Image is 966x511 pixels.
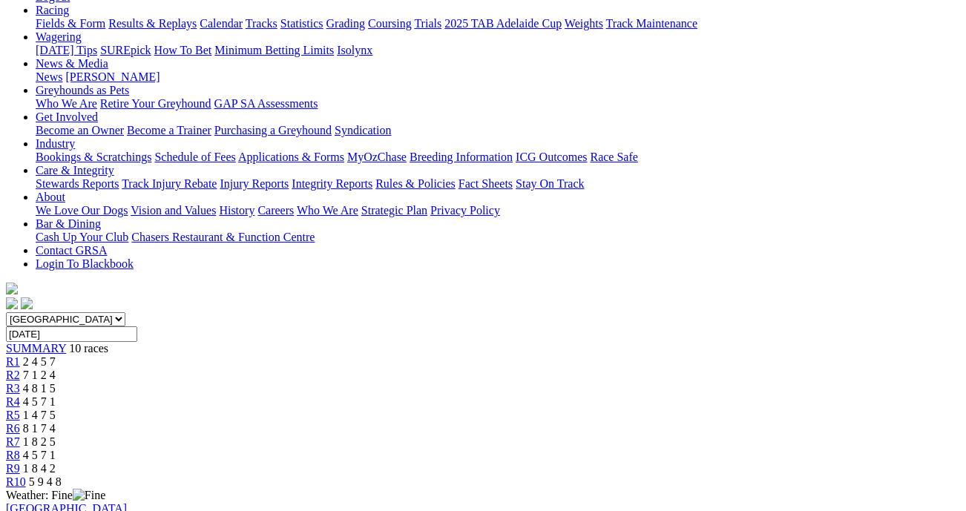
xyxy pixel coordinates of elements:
span: 4 5 7 1 [23,449,56,461]
a: How To Bet [154,44,212,56]
span: 4 5 7 1 [23,395,56,408]
a: R6 [6,422,20,435]
span: 8 1 7 4 [23,422,56,435]
a: Careers [257,204,294,217]
a: About [36,191,65,203]
a: R2 [6,369,20,381]
a: Breeding Information [410,151,513,163]
div: Bar & Dining [36,231,960,244]
a: SUREpick [100,44,151,56]
div: Care & Integrity [36,177,960,191]
a: Track Injury Rebate [122,177,217,190]
a: Become a Trainer [127,124,211,136]
div: Get Involved [36,124,960,137]
div: Greyhounds as Pets [36,97,960,111]
a: Racing [36,4,69,16]
span: 2 4 5 7 [23,355,56,368]
a: 2025 TAB Adelaide Cup [444,17,562,30]
a: We Love Our Dogs [36,204,128,217]
span: 4 8 1 5 [23,382,56,395]
a: History [219,204,254,217]
a: Syndication [335,124,391,136]
a: [PERSON_NAME] [65,70,160,83]
span: 1 8 2 5 [23,435,56,448]
a: Statistics [280,17,323,30]
a: Weights [565,17,603,30]
a: GAP SA Assessments [214,97,318,110]
span: 5 9 4 8 [29,475,62,488]
a: R9 [6,462,20,475]
a: R1 [6,355,20,368]
a: Fields & Form [36,17,105,30]
input: Select date [6,326,137,342]
a: SUMMARY [6,342,66,355]
a: Results & Replays [108,17,197,30]
a: News [36,70,62,83]
a: News & Media [36,57,108,70]
div: About [36,204,960,217]
a: R4 [6,395,20,408]
a: Rules & Policies [375,177,456,190]
img: twitter.svg [21,297,33,309]
a: Strategic Plan [361,204,427,217]
a: Applications & Forms [238,151,344,163]
a: [DATE] Tips [36,44,97,56]
a: R5 [6,409,20,421]
a: R7 [6,435,20,448]
img: facebook.svg [6,297,18,309]
a: Integrity Reports [292,177,372,190]
a: Industry [36,137,75,150]
span: 1 8 4 2 [23,462,56,475]
a: Wagering [36,30,82,43]
div: Industry [36,151,960,164]
span: 1 4 7 5 [23,409,56,421]
a: Calendar [200,17,243,30]
a: Trials [414,17,441,30]
span: Weather: Fine [6,489,105,501]
a: MyOzChase [347,151,407,163]
a: Vision and Values [131,204,216,217]
a: Grading [326,17,365,30]
a: Chasers Restaurant & Function Centre [131,231,315,243]
div: News & Media [36,70,960,84]
a: Retire Your Greyhound [100,97,211,110]
a: Bookings & Scratchings [36,151,151,163]
a: Contact GRSA [36,244,107,257]
a: Tracks [246,17,277,30]
a: Track Maintenance [606,17,697,30]
a: Who We Are [297,204,358,217]
a: Injury Reports [220,177,289,190]
a: Race Safe [590,151,637,163]
a: Coursing [368,17,412,30]
a: Get Involved [36,111,98,123]
a: R3 [6,382,20,395]
a: Privacy Policy [430,204,500,217]
img: logo-grsa-white.png [6,283,18,294]
a: R10 [6,475,26,488]
span: 7 1 2 4 [23,369,56,381]
a: Fact Sheets [459,177,513,190]
a: Stewards Reports [36,177,119,190]
a: Login To Blackbook [36,257,134,270]
a: Bar & Dining [36,217,101,230]
a: Greyhounds as Pets [36,84,129,96]
div: Wagering [36,44,960,57]
a: Cash Up Your Club [36,231,128,243]
a: Minimum Betting Limits [214,44,334,56]
a: Care & Integrity [36,164,114,177]
a: Schedule of Fees [154,151,235,163]
span: R8 [6,449,20,461]
a: Become an Owner [36,124,124,136]
a: Purchasing a Greyhound [214,124,332,136]
a: Stay On Track [516,177,584,190]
